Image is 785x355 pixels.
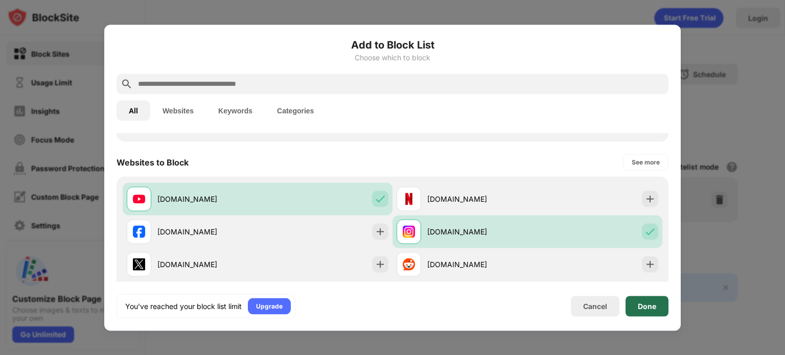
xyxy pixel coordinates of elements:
div: [DOMAIN_NAME] [157,194,258,204]
button: Categories [265,100,326,121]
div: You’ve reached your block list limit [125,301,242,311]
div: [DOMAIN_NAME] [427,259,527,270]
div: [DOMAIN_NAME] [157,226,258,237]
img: favicons [133,225,145,238]
img: search.svg [121,78,133,90]
div: Cancel [583,302,607,311]
div: Upgrade [256,301,283,311]
div: [DOMAIN_NAME] [427,194,527,204]
div: [DOMAIN_NAME] [157,259,258,270]
div: Done [638,302,656,310]
img: favicons [133,258,145,270]
h6: Add to Block List [117,37,668,52]
img: favicons [403,225,415,238]
img: favicons [403,193,415,205]
button: Websites [150,100,206,121]
img: favicons [133,193,145,205]
button: Keywords [206,100,265,121]
button: All [117,100,150,121]
div: See more [632,157,660,167]
div: Websites to Block [117,157,189,167]
div: [DOMAIN_NAME] [427,226,527,237]
img: favicons [403,258,415,270]
div: Choose which to block [117,53,668,61]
